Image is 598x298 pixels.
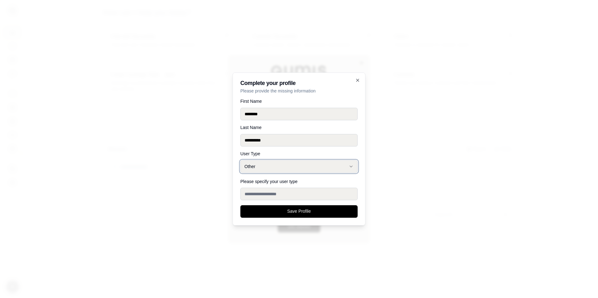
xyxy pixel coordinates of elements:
label: Please specify your user type [241,179,298,184]
h2: Complete your profile [241,80,358,86]
label: First Name [241,99,358,103]
label: Last Name [241,125,358,130]
p: Please provide the missing information [241,88,358,94]
button: Save Profile [241,205,358,218]
label: User Type [241,151,358,156]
